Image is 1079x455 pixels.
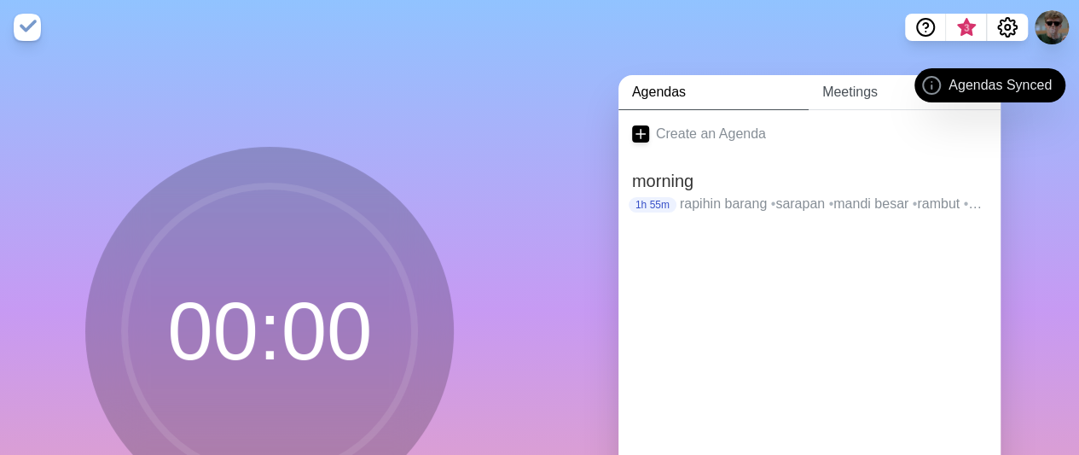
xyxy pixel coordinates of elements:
[618,110,1001,158] a: Create an Agenda
[948,75,1052,96] span: Agendas Synced
[963,196,982,211] span: •
[629,197,676,213] p: 1h 55m
[828,196,833,211] span: •
[987,14,1028,41] button: Settings
[809,75,1001,110] a: Meetings
[632,168,987,194] h2: morning
[905,14,946,41] button: Help
[946,14,987,41] button: What’s new
[960,21,973,35] span: 3
[913,196,918,211] span: •
[680,194,987,214] p: rapihin barang sarapan mandi besar rambut white clothes check
[14,14,41,41] img: timeblocks logo
[618,75,809,110] a: Agendas
[771,196,776,211] span: •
